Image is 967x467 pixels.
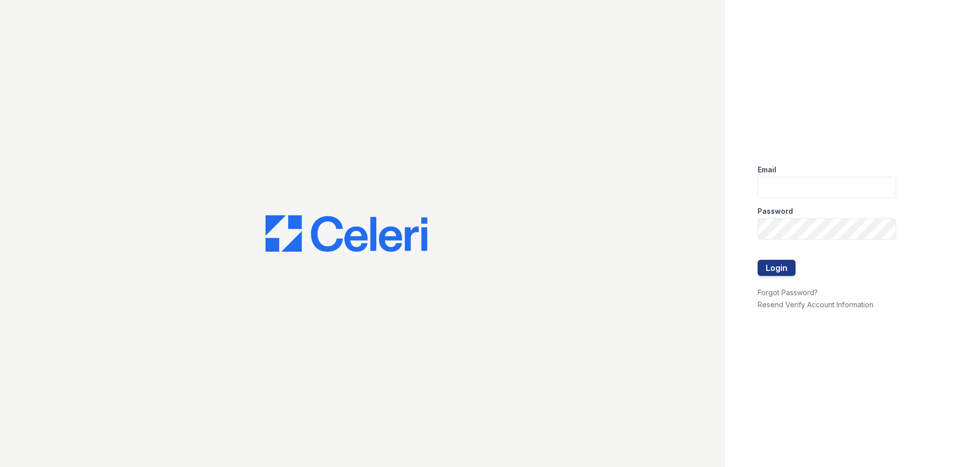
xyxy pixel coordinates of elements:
[758,260,796,276] button: Login
[266,215,427,252] img: CE_Logo_Blue-a8612792a0a2168367f1c8372b55b34899dd931a85d93a1a3d3e32e68fde9ad4.png
[758,206,793,216] label: Password
[758,288,818,297] a: Forgot Password?
[758,165,776,175] label: Email
[758,300,873,309] a: Resend Verify Account Information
